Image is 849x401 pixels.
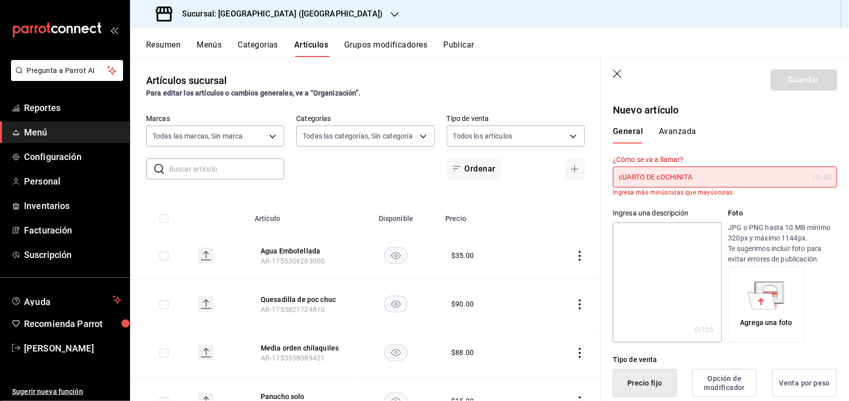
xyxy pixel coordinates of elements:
[451,250,474,260] div: $ 35.00
[694,324,714,334] div: 0 /125
[728,208,837,218] p: Foto
[443,40,474,57] button: Publicar
[261,305,325,313] span: AR-1753821724810
[613,369,677,397] button: Precio fijo
[24,341,122,355] span: [PERSON_NAME]
[238,40,279,57] button: Categorías
[344,40,427,57] button: Grupos modificadores
[613,126,825,143] div: navigation tabs
[24,150,122,163] span: Configuración
[384,344,408,361] button: availability-product
[811,172,831,182] div: 19 /40
[613,354,837,365] div: Tipo de venta
[12,386,122,397] span: Sugerir nueva función
[11,60,123,81] button: Pregunta a Parrot AI
[451,299,474,309] div: $ 90.00
[24,125,122,139] span: Menú
[261,354,325,362] span: AR-1753558089421
[613,126,643,143] button: General
[146,40,849,57] div: navigation tabs
[384,247,408,264] button: availability-product
[24,248,122,261] span: Suscripción
[27,65,108,76] span: Pregunta a Parrot AI
[249,199,353,231] th: Artículo
[146,115,284,122] label: Marcas
[7,72,123,83] a: Pregunta a Parrot AI
[110,26,118,34] button: open_drawer_menu
[692,369,757,397] button: Opción de modificador
[772,369,837,397] button: Venta por peso
[24,199,122,212] span: Inventarios
[453,131,513,141] span: Todos los artículos
[174,8,383,20] h3: Sucursal: [GEOGRAPHIC_DATA] ([GEOGRAPHIC_DATA])
[146,73,227,88] div: Artículos sucursal
[575,299,585,309] button: actions
[296,115,434,122] label: Categorías
[575,251,585,261] button: actions
[447,115,585,122] label: Tipo de venta
[731,269,802,340] div: Agrega una foto
[261,257,325,265] span: AR-1755306283000
[613,189,837,196] p: Ingresa más minúsculas que mayúsculas.
[613,156,837,163] label: ¿Cómo se va a llamar?
[447,158,502,179] button: Ordenar
[261,294,341,304] button: edit-product-location
[659,126,696,143] button: Avanzada
[728,222,837,264] p: JPG o PNG hasta 10 MB mínimo 320px y máximo 1144px. Te sugerimos incluir foto para evitar errores...
[384,295,408,312] button: availability-product
[613,208,721,218] div: Ingresa una descripción
[24,223,122,237] span: Facturación
[575,348,585,358] button: actions
[197,40,222,57] button: Menús
[153,131,243,141] span: Todas las marcas, Sin marca
[613,102,837,117] p: Nuevo artículo
[24,101,122,114] span: Reportes
[261,246,341,256] button: edit-product-location
[146,40,181,57] button: Resumen
[261,343,341,353] button: edit-product-location
[353,199,439,231] th: Disponible
[24,294,109,306] span: Ayuda
[146,89,361,97] strong: Para editar los artículos o cambios generales, ve a “Organización”.
[169,159,284,179] input: Buscar artículo
[439,199,531,231] th: Precio
[451,347,474,357] div: $ 88.00
[294,40,328,57] button: Artículos
[24,317,122,330] span: Recomienda Parrot
[303,131,413,141] span: Todas las categorías, Sin categoría
[740,317,792,328] div: Agrega una foto
[24,174,122,188] span: Personal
